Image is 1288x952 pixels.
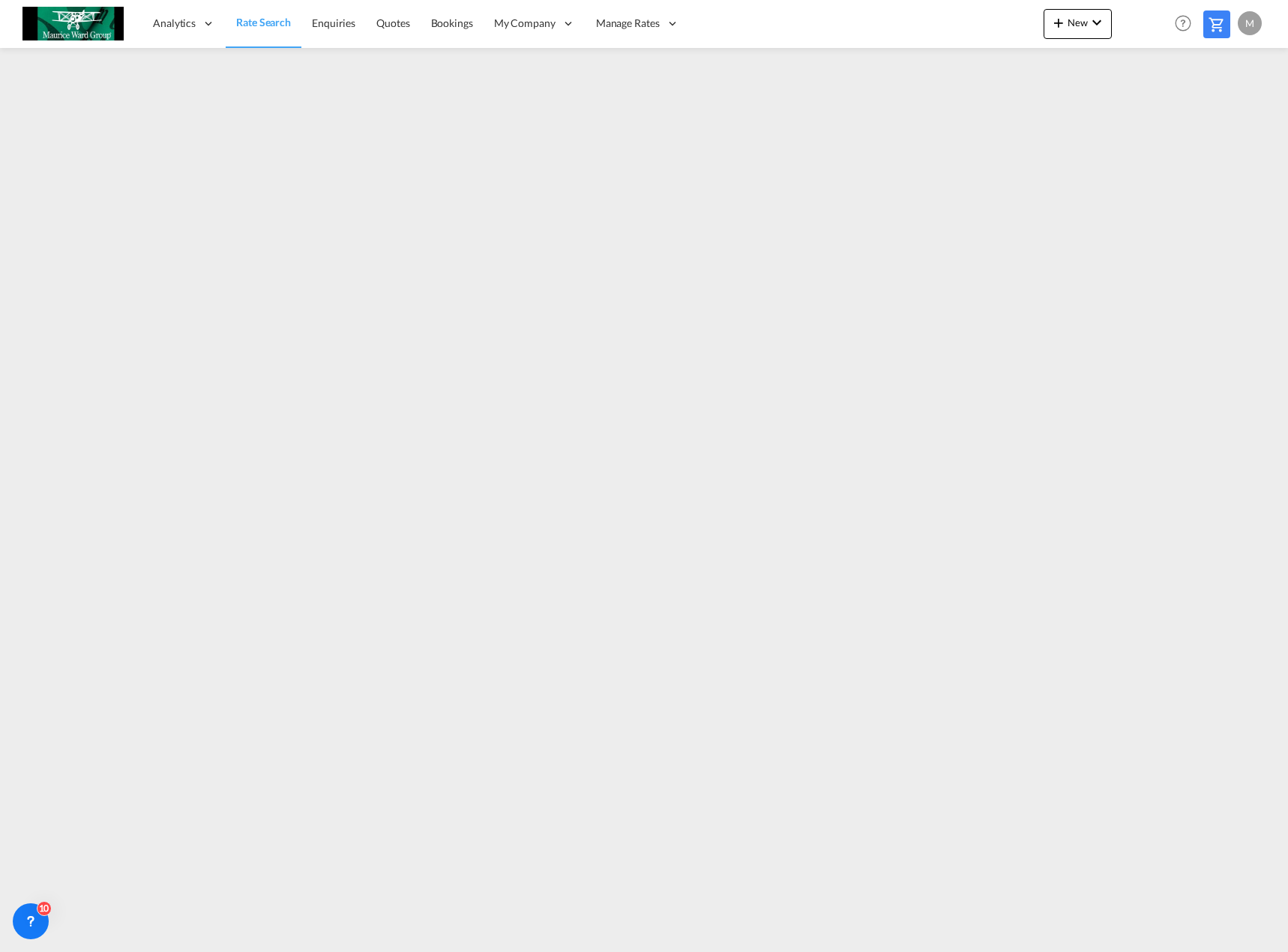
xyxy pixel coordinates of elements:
[153,16,196,31] span: Analytics
[1238,11,1262,35] div: M
[1044,9,1112,39] button: icon-plus 400-fgNewicon-chevron-down
[22,7,124,40] img: c6e8db30f5a511eea3e1ab7543c40fcc.jpg
[312,16,355,29] span: Enquiries
[376,16,409,29] span: Quotes
[1050,16,1106,28] span: New
[1170,10,1203,37] div: Help
[431,16,473,29] span: Bookings
[236,16,291,28] span: Rate Search
[1170,10,1196,36] span: Help
[596,16,660,31] span: Manage Rates
[1088,13,1106,31] md-icon: icon-chevron-down
[1050,13,1068,31] md-icon: icon-plus 400-fg
[494,16,556,31] span: My Company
